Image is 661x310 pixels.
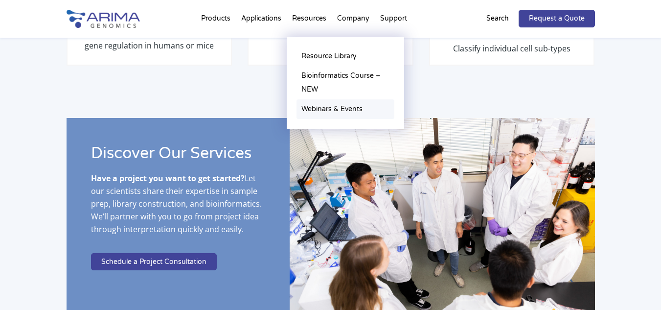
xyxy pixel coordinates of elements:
a: Request a Quote [519,10,595,27]
h2: Discover Our Services [91,143,265,172]
a: Webinars & Events [296,99,394,119]
p: Classify individual cell sub-types [440,42,584,55]
iframe: Chat Widget [612,263,661,310]
b: Have a project you want to get started? [91,173,245,184]
p: Use well-established panels to explore gene regulation in humans or mice [77,26,221,52]
a: Bioinformatics Course – NEW [296,66,394,99]
p: Search [486,12,509,25]
p: Get more from your next generation sequencing data [258,26,402,52]
p: Let our scientists share their expertise in sample prep, library construction, and bioinformatics... [91,172,265,243]
a: Resource Library [296,47,394,66]
img: Arima-Genomics-logo [67,10,140,28]
a: Schedule a Project Consultation [91,253,217,271]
